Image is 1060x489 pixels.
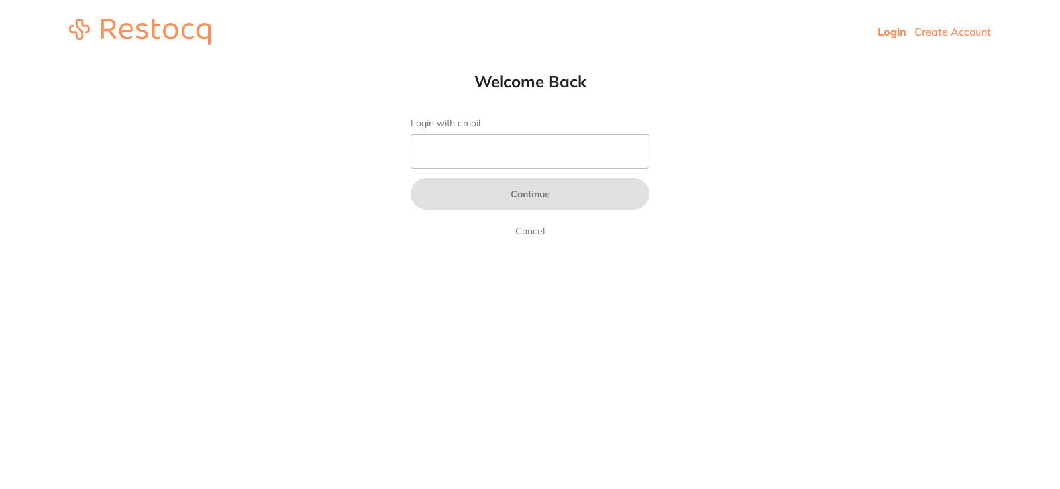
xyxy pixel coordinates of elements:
[411,178,649,210] button: Continue
[914,25,991,38] a: Create Account
[513,223,547,239] a: Cancel
[878,25,906,38] a: Login
[411,118,649,129] label: Login with email
[69,19,211,45] img: restocq_logo.svg
[384,71,676,91] h1: Welcome Back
